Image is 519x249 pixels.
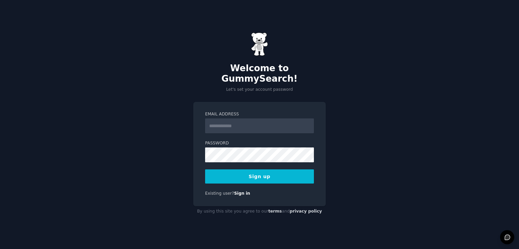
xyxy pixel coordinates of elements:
[234,191,250,196] a: Sign in
[193,206,326,217] div: By using this site you agree to our and
[290,209,322,214] a: privacy policy
[205,169,314,184] button: Sign up
[205,111,314,117] label: Email Address
[251,32,268,56] img: Gummy Bear
[193,63,326,84] h2: Welcome to GummySearch!
[268,209,282,214] a: terms
[205,191,234,196] span: Existing user?
[205,140,314,146] label: Password
[193,87,326,93] p: Let's set your account password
